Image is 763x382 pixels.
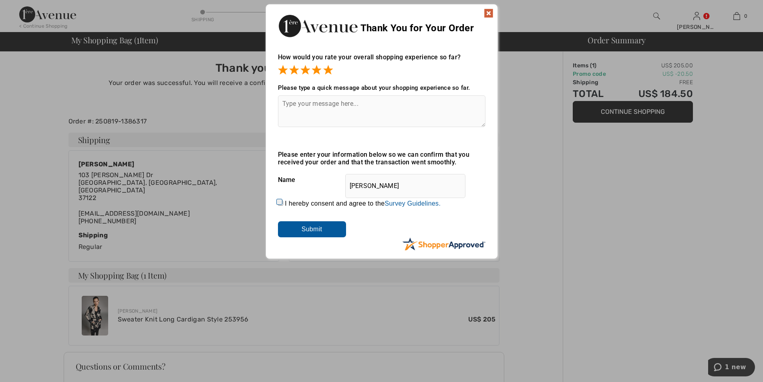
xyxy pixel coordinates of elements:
[360,22,474,34] span: Thank You for Your Order
[278,12,358,39] img: Thank You for Your Order
[484,8,493,18] img: x
[385,200,441,207] a: Survey Guidelines.
[278,151,485,166] div: Please enter your information below so we can confirm that you received your order and that the t...
[17,6,38,13] span: 1 new
[278,170,485,190] div: Name
[278,45,485,76] div: How would you rate your overall shopping experience so far?
[278,221,346,237] input: Submit
[285,200,441,207] label: I hereby consent and agree to the
[278,84,485,91] div: Please type a quick message about your shopping experience so far.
